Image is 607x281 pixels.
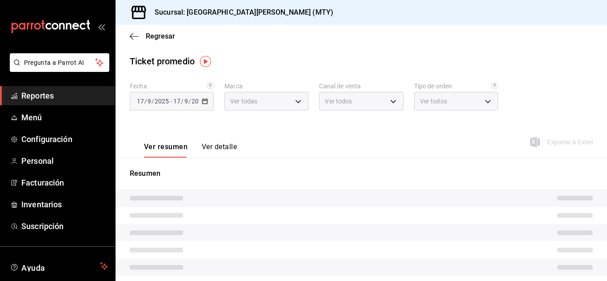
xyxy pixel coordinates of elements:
[21,155,108,167] span: Personal
[21,90,108,102] span: Reportes
[10,53,109,72] button: Pregunta a Parrot AI
[21,261,96,272] span: Ayuda
[98,23,105,30] button: open_drawer_menu
[154,98,169,105] input: ----
[21,133,108,145] span: Configuración
[230,97,257,106] span: Ver todas
[21,198,108,210] span: Inventarios
[144,142,237,158] div: navigation tabs
[144,98,147,105] span: /
[207,82,214,89] svg: Información delimitada a máximo 62 días.
[152,98,154,105] span: /
[148,7,333,18] h3: Sucursal: [GEOGRAPHIC_DATA][PERSON_NAME] (MTY)
[325,97,352,106] span: Ver todos
[224,83,308,89] label: Marca
[319,83,403,89] label: Canal de venta
[21,111,108,123] span: Menú
[188,98,191,105] span: /
[130,55,195,68] div: Ticket promedio
[191,98,206,105] input: ----
[420,97,447,106] span: Ver todos
[414,83,498,89] label: Tipo de orden
[184,98,188,105] input: --
[170,98,172,105] span: -
[181,98,184,105] span: /
[200,56,211,67] img: Tooltip marker
[130,32,175,40] button: Regresar
[130,168,593,179] p: Resumen
[136,98,144,105] input: --
[144,142,188,158] button: Ver resumen
[6,64,109,74] a: Pregunta a Parrot AI
[21,177,108,189] span: Facturación
[202,142,237,158] button: Ver detalle
[130,83,214,89] label: Fecha
[147,98,152,105] input: --
[173,98,181,105] input: --
[146,32,175,40] span: Regresar
[491,82,498,89] svg: Todas las órdenes contabilizan 1 comensal a excepción de órdenes de mesa con comensales obligator...
[21,220,108,232] span: Suscripción
[24,58,96,67] span: Pregunta a Parrot AI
